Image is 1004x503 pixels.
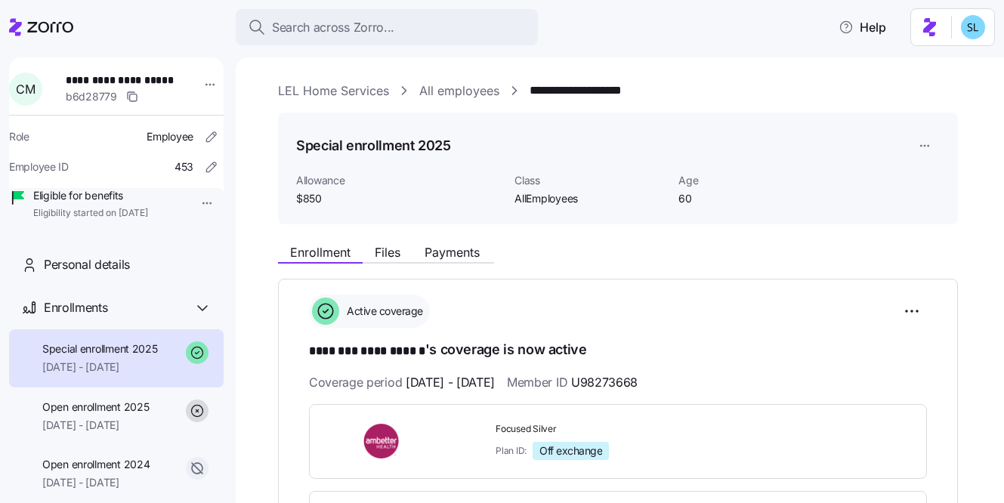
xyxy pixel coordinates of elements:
button: Help [826,12,898,42]
span: Member ID [507,373,638,392]
span: [DATE] - [DATE] [42,360,158,375]
span: Open enrollment 2024 [42,457,150,472]
span: [DATE] - [DATE] [42,418,149,433]
a: LEL Home Services [278,82,389,100]
span: AllEmployees [514,191,666,206]
span: [DATE] - [DATE] [42,475,150,490]
h1: Special enrollment 2025 [296,136,451,155]
span: U98273668 [571,373,638,392]
span: Eligible for benefits [33,188,148,203]
span: Allowance [296,173,502,188]
button: Search across Zorro... [236,9,538,45]
span: Special enrollment 2025 [42,341,158,356]
span: Enrollment [290,246,351,258]
img: Ambetter [328,424,437,458]
span: Age [678,173,830,188]
span: Help [839,18,886,36]
span: Plan ID: [496,444,527,457]
span: Files [375,246,400,258]
span: Off exchange [539,444,602,458]
span: Eligibility started on [DATE] [33,207,148,220]
span: C M [16,83,35,95]
span: Employee ID [9,159,69,174]
span: b6d28779 [66,89,117,104]
span: 60 [678,191,830,206]
span: Class [514,173,666,188]
span: Open enrollment 2025 [42,400,149,415]
span: 453 [175,159,193,174]
span: Active coverage [342,304,423,319]
span: Role [9,129,29,144]
span: Focused Silver [496,423,760,436]
span: Coverage period [309,373,495,392]
span: $850 [296,191,502,206]
img: 7c620d928e46699fcfb78cede4daf1d1 [961,15,985,39]
span: Personal details [44,255,130,274]
h1: 's coverage is now active [309,340,927,361]
a: All employees [419,82,499,100]
span: [DATE] - [DATE] [406,373,495,392]
span: Employee [147,129,193,144]
span: Enrollments [44,298,107,317]
span: Search across Zorro... [272,18,394,37]
span: Payments [425,246,480,258]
